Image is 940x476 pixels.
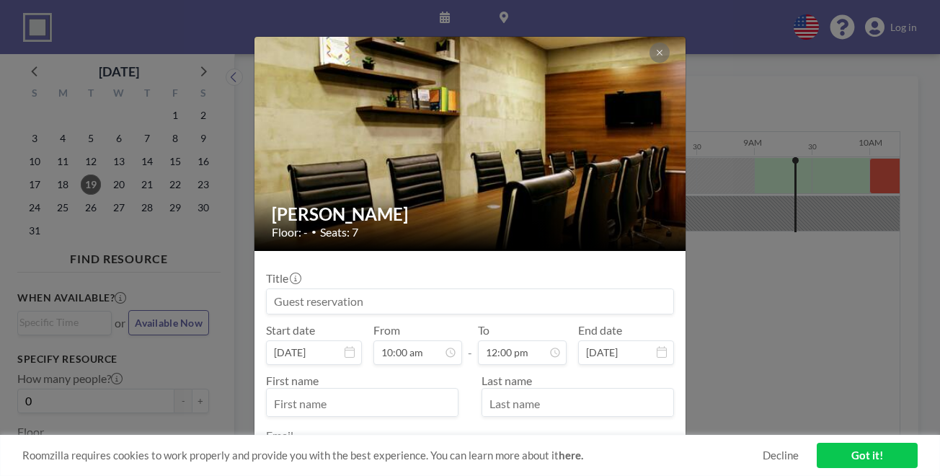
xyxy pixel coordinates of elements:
[272,225,308,239] span: Floor: -
[763,449,799,462] a: Decline
[578,323,622,338] label: End date
[266,374,319,387] label: First name
[267,289,673,314] input: Guest reservation
[478,323,489,338] label: To
[311,226,316,237] span: •
[817,443,918,468] a: Got it!
[266,428,293,442] label: Email
[266,271,300,286] label: Title
[468,328,472,360] span: -
[482,392,673,416] input: Last name
[267,392,458,416] input: First name
[266,323,315,338] label: Start date
[22,449,763,462] span: Roomzilla requires cookies to work properly and provide you with the best experience. You can lea...
[320,225,358,239] span: Seats: 7
[373,323,400,338] label: From
[559,449,583,462] a: here.
[482,374,532,387] label: Last name
[272,203,670,225] h2: [PERSON_NAME]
